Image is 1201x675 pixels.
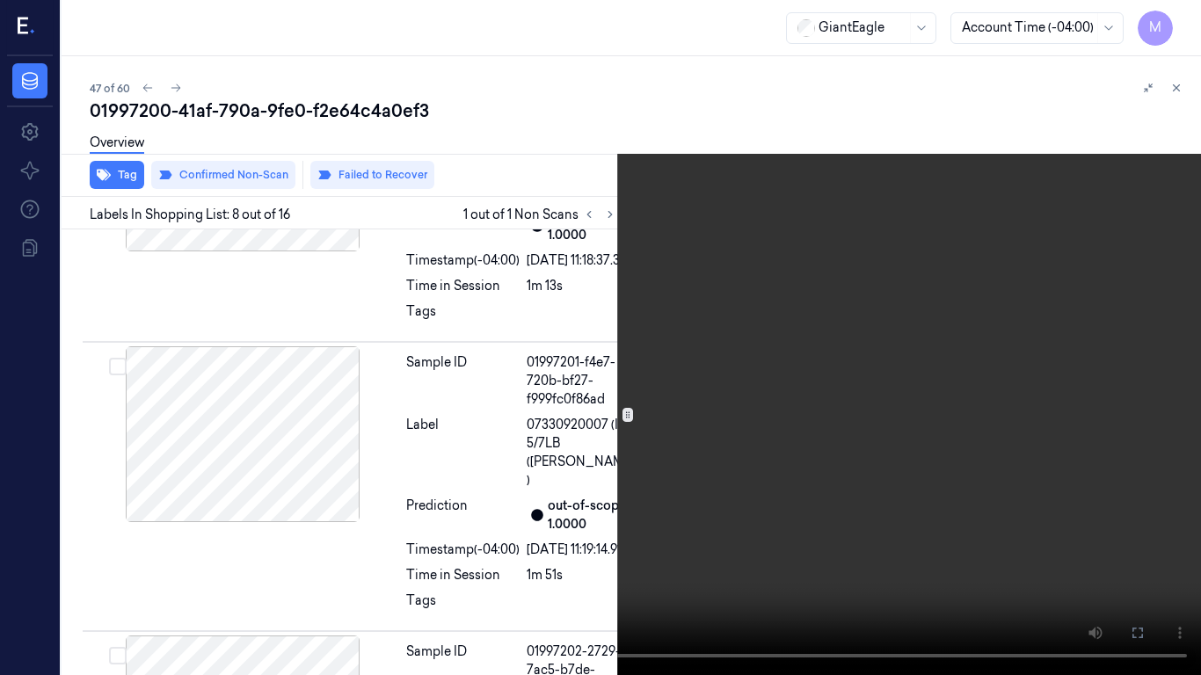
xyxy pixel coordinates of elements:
[90,98,1187,123] div: 01997200-41af-790a-9fe0-f2e64c4a0ef3
[109,358,127,375] button: Select row
[151,161,295,189] button: Confirmed Non-Scan
[527,416,639,490] span: 07330920007 (ICE 5/7LB ([PERSON_NAME]) )
[406,277,520,295] div: Time in Session
[527,251,639,270] div: [DATE] 11:18:37.395
[90,161,144,189] button: Tag
[406,566,520,584] div: Time in Session
[548,497,639,533] div: out-of-scope: 1.0000
[406,541,520,559] div: Timestamp (-04:00)
[109,647,127,664] button: Select row
[90,134,144,154] a: Overview
[406,416,520,490] div: Label
[527,541,639,559] div: [DATE] 11:19:14.919
[527,277,639,295] div: 1m 13s
[406,251,520,270] div: Timestamp (-04:00)
[463,204,621,225] span: 1 out of 1 Non Scans
[310,161,434,189] button: Failed to Recover
[527,353,639,409] div: 01997201-f4e7-720b-bf27-f999fc0f86ad
[406,592,520,620] div: Tags
[90,81,130,96] span: 47 of 60
[527,566,639,584] div: 1m 51s
[90,206,290,224] span: Labels In Shopping List: 8 out of 16
[406,497,520,533] div: Prediction
[1138,11,1173,46] button: M
[406,302,520,330] div: Tags
[406,353,520,409] div: Sample ID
